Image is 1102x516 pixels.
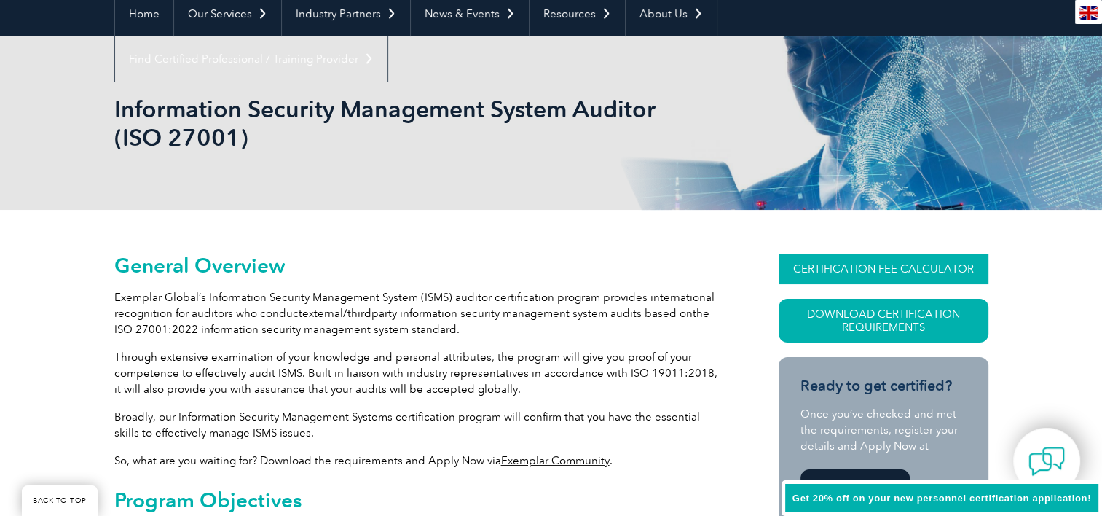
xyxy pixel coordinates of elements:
span: party information security management system audits based on [371,307,693,320]
p: So, what are you waiting for? Download the requirements and Apply Now via . [114,453,726,469]
a: BACK TO TOP [22,485,98,516]
h1: Information Security Management System Auditor (ISO 27001) [114,95,674,152]
img: en [1079,6,1098,20]
span: Get 20% off on your new personnel certification application! [792,493,1091,504]
h2: Program Objectives [114,488,726,512]
img: contact-chat.png [1028,443,1065,480]
p: Exemplar Global’s Information Security Management System (ISMS) auditor certification program pro... [114,289,726,337]
h3: Ready to get certified? [800,377,967,395]
a: Exemplar Community [501,454,610,467]
a: Apply Now [800,469,910,500]
p: Broadly, our Information Security Management Systems certification program will confirm that you ... [114,409,726,441]
a: Find Certified Professional / Training Provider [115,36,387,82]
p: Through extensive examination of your knowledge and personal attributes, the program will give yo... [114,349,726,397]
p: Once you’ve checked and met the requirements, register your details and Apply Now at [800,406,967,454]
a: Download Certification Requirements [779,299,988,343]
h2: General Overview [114,254,726,277]
a: CERTIFICATION FEE CALCULATOR [779,254,988,284]
span: external/third [302,307,371,320]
